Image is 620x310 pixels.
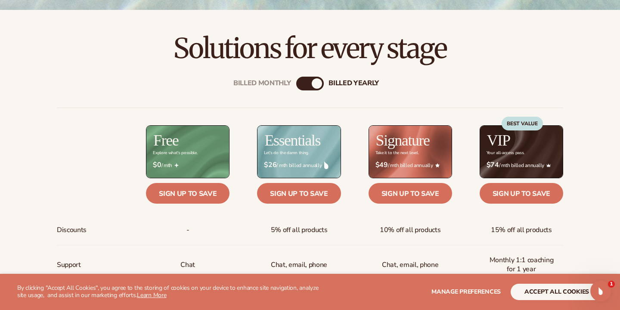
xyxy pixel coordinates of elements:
[608,281,615,288] span: 1
[590,281,611,301] iframe: Intercom live chat
[153,161,223,169] span: / mth
[380,222,441,238] span: 10% off all products
[57,222,87,238] span: Discounts
[375,161,445,169] span: / mth billed annually
[487,161,499,169] strong: $74
[487,133,510,148] h2: VIP
[264,161,276,169] strong: $26
[146,126,229,178] img: free_bg.png
[375,151,419,155] div: Take it to the next level.
[264,151,309,155] div: Let’s do the damn thing.
[480,183,563,204] a: Sign up to save
[146,183,229,204] a: Sign up to save
[376,133,430,148] h2: Signature
[264,161,334,169] span: / mth billed annually
[324,161,329,169] img: drop.png
[271,257,327,273] p: Chat, email, phone
[491,222,552,238] span: 15% off all products
[180,257,195,273] p: Chat
[137,291,166,299] a: Learn More
[24,34,596,63] h2: Solutions for every stage
[431,284,501,300] button: Manage preferences
[546,163,551,167] img: Crown_2d87c031-1b5a-4345-8312-a4356ddcde98.png
[153,151,197,155] div: Explore what's possible.
[17,285,324,299] p: By clicking "Accept All Cookies", you agree to the storing of cookies on your device to enhance s...
[153,161,161,169] strong: $0
[375,161,388,169] strong: $49
[431,288,501,296] span: Manage preferences
[435,163,440,167] img: Star_6.png
[233,80,291,88] div: Billed Monthly
[186,222,189,238] span: -
[487,151,524,155] div: Your all-access pass.
[382,257,438,273] span: Chat, email, phone
[153,133,178,148] h2: Free
[257,183,341,204] a: Sign up to save
[329,80,379,88] div: billed Yearly
[502,117,543,130] div: BEST VALUE
[369,183,452,204] a: Sign up to save
[487,161,556,169] span: / mth billed annually
[57,257,81,273] span: Support
[264,133,320,148] h2: Essentials
[271,222,328,238] span: 5% off all products
[487,252,556,277] span: Monthly 1:1 coaching for 1 year
[369,126,452,178] img: Signature_BG_eeb718c8-65ac-49e3-a4e5-327c6aa73146.jpg
[174,163,179,167] img: Free_Icon_bb6e7c7e-73f8-44bd-8ed0-223ea0fc522e.png
[511,284,603,300] button: accept all cookies
[480,126,563,178] img: VIP_BG_199964bd-3653-43bc-8a67-789d2d7717b9.jpg
[257,126,340,178] img: Essentials_BG_9050f826-5aa9-47d9-a362-757b82c62641.jpg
